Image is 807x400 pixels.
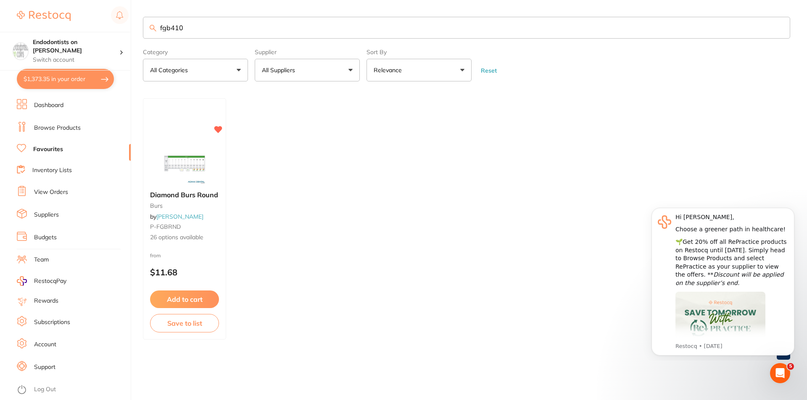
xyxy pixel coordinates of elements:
[17,11,71,21] img: Restocq Logo
[17,6,71,26] a: Restocq Logo
[33,56,119,64] p: Switch account
[34,363,55,371] a: Support
[34,233,57,242] a: Budgets
[34,101,63,110] a: Dashboard
[143,17,790,39] input: Search Favourite Products
[34,256,49,264] a: Team
[150,223,181,230] span: P-FGBRND
[17,69,114,89] button: $1,373.35 in your order
[150,213,203,220] span: by
[32,166,72,175] a: Inventory Lists
[770,363,790,383] iframe: Intercom live chat
[255,49,360,55] label: Supplier
[150,267,219,277] p: $11.68
[150,191,219,199] b: Diamond Burs Round
[255,59,360,81] button: All Suppliers
[33,38,119,55] h4: Endodontists on Collins
[150,233,219,242] span: 26 options available
[34,211,59,219] a: Suppliers
[787,363,794,370] span: 5
[157,142,212,184] img: Diamond Burs Round
[150,314,219,332] button: Save to list
[478,67,499,74] button: Reset
[34,188,68,196] a: View Orders
[367,49,472,55] label: Sort By
[150,191,218,199] span: Diamond Burs Round
[34,124,81,132] a: Browse Products
[367,59,472,81] button: Relevance
[639,200,807,361] iframe: Intercom notifications message
[374,66,405,74] p: Relevance
[17,383,128,397] button: Log Out
[17,276,27,286] img: RestocqPay
[150,290,219,308] button: Add to cart
[150,66,191,74] p: All Categories
[150,252,161,259] span: from
[33,145,63,154] a: Favourites
[150,202,219,209] small: burs
[156,213,203,220] a: [PERSON_NAME]
[13,43,28,58] img: Endodontists on Collins
[34,297,58,305] a: Rewards
[262,66,298,74] p: All Suppliers
[17,276,66,286] a: RestocqPay
[143,59,248,81] button: All Categories
[34,318,70,327] a: Subscriptions
[34,277,66,285] span: RestocqPay
[34,385,56,394] a: Log Out
[34,340,56,349] a: Account
[143,49,248,55] label: Category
